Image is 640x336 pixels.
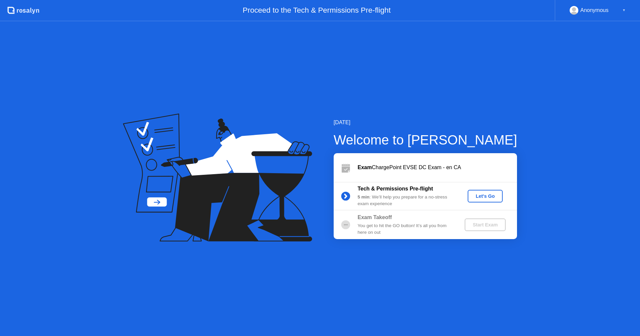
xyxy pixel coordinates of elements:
div: You get to hit the GO button! It’s all you from here on out [358,222,454,236]
div: [DATE] [334,119,517,127]
b: Tech & Permissions Pre-flight [358,186,433,191]
button: Let's Go [468,190,503,202]
b: Exam Takeoff [358,214,392,220]
div: ChargePoint EVSE DC Exam - en CA [358,164,517,171]
div: Let's Go [470,193,500,199]
b: 5 min [358,194,370,199]
div: ▼ [622,6,626,15]
div: Welcome to [PERSON_NAME] [334,130,517,150]
div: Anonymous [580,6,609,15]
div: : We’ll help you prepare for a no-stress exam experience [358,194,454,207]
b: Exam [358,165,372,170]
div: Start Exam [467,222,503,227]
button: Start Exam [465,218,506,231]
